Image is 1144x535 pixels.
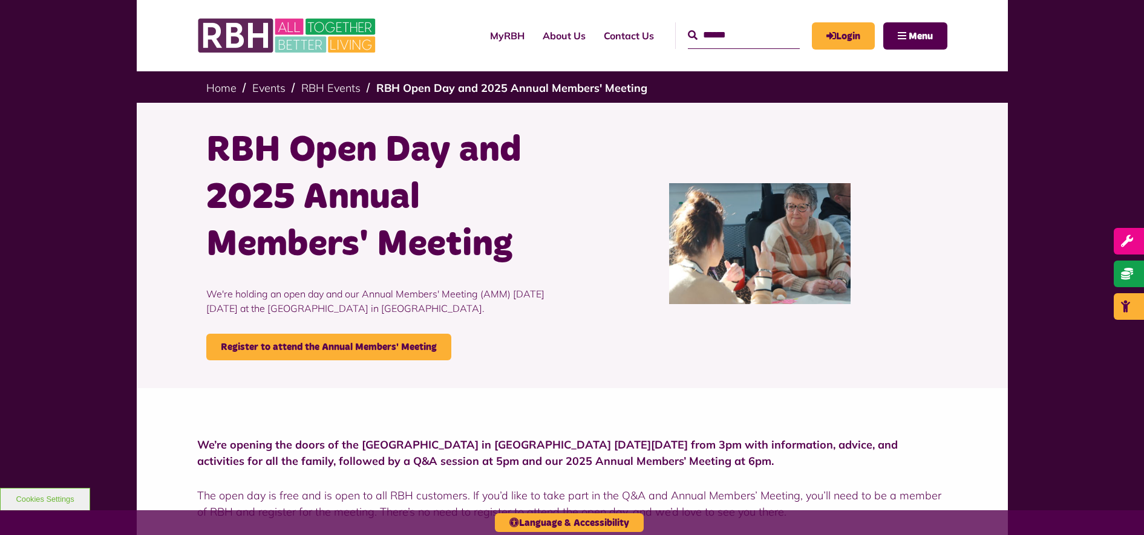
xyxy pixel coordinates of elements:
[197,487,947,520] p: The open day is free and is open to all RBH customers. If you’d like to take part in the Q&A and ...
[376,81,647,95] a: RBH Open Day and 2025 Annual Members' Meeting
[688,28,698,43] button: search
[495,513,644,532] button: Language & Accessibility
[197,12,379,59] img: RBH
[883,22,947,50] button: Navigation
[1090,481,1144,535] iframe: Netcall Web Assistant for live chat
[206,268,563,334] p: We're holding an open day and our Annual Members' Meeting (AMM) [DATE][DATE] at the [GEOGRAPHIC_D...
[206,81,237,95] a: Home
[688,22,800,48] input: Search
[812,22,875,50] a: MyRBH
[197,438,898,468] strong: We’re opening the doors of the [GEOGRAPHIC_DATA] in [GEOGRAPHIC_DATA] [DATE][DATE] from 3pm with ...
[252,81,286,95] a: Events
[534,19,595,52] a: About Us
[301,81,361,95] a: RBH Events
[206,334,451,360] a: Register to attend the Annual Members' Meeting
[595,19,663,52] a: Contact Us
[909,31,933,41] span: Menu
[669,183,851,304] img: IMG 7040
[481,19,534,52] a: MyRBH
[206,127,563,268] h1: RBH Open Day and 2025 Annual Members' Meeting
